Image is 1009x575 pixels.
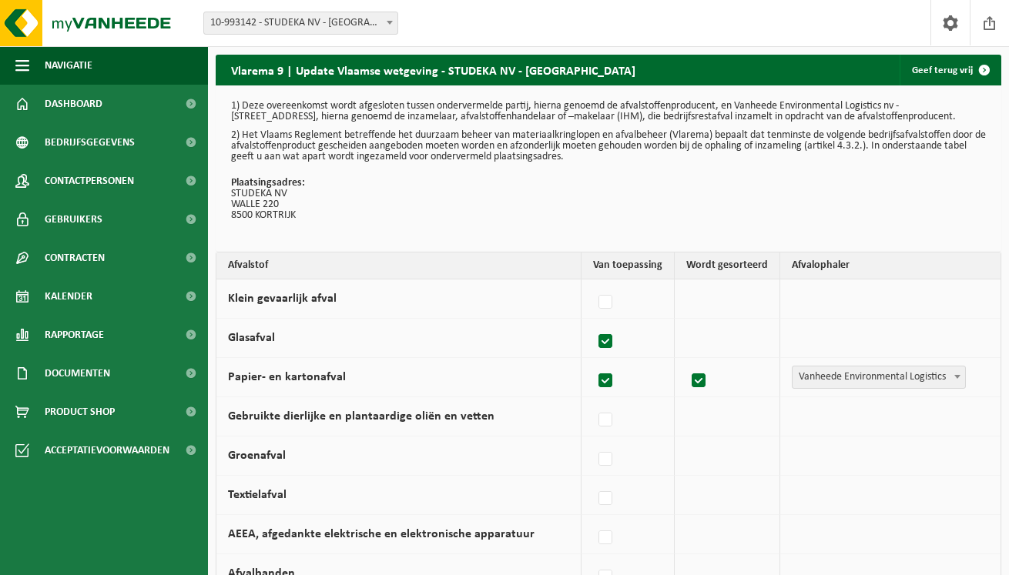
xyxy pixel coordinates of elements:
[203,12,398,35] span: 10-993142 - STUDEKA NV - KORTRIJK
[216,252,582,279] th: Afvalstof
[228,489,287,501] label: Textielafval
[45,431,169,470] span: Acceptatievoorwaarden
[780,252,1001,279] th: Afvalophaler
[231,178,986,221] p: STUDEKA NV WALLE 220 8500 KORTRIJK
[45,239,105,277] span: Contracten
[792,366,966,389] span: Vanheede Environmental Logistics
[45,277,92,316] span: Kalender
[45,354,110,393] span: Documenten
[204,12,397,34] span: 10-993142 - STUDEKA NV - KORTRIJK
[228,410,494,423] label: Gebruikte dierlijke en plantaardige oliën en vetten
[228,293,337,305] label: Klein gevaarlijk afval
[45,393,115,431] span: Product Shop
[216,55,651,85] h2: Vlarema 9 | Update Vlaamse wetgeving - STUDEKA NV - [GEOGRAPHIC_DATA]
[45,162,134,200] span: Contactpersonen
[45,200,102,239] span: Gebruikers
[228,528,535,540] label: AEEA, afgedankte elektrische en elektronische apparatuur
[45,316,104,354] span: Rapportage
[231,177,305,189] strong: Plaatsingsadres:
[228,332,275,344] label: Glasafval
[231,130,986,162] p: 2) Het Vlaams Reglement betreffende het duurzaam beheer van materiaalkringlopen en afvalbeheer (V...
[675,252,780,279] th: Wordt gesorteerd
[228,371,346,383] label: Papier- en kartonafval
[228,450,286,462] label: Groenafval
[900,55,1000,85] a: Geef terug vrij
[793,366,965,388] span: Vanheede Environmental Logistics
[45,123,135,162] span: Bedrijfsgegevens
[582,252,675,279] th: Van toepassing
[45,85,102,123] span: Dashboard
[231,101,986,122] p: 1) Deze overeenkomst wordt afgesloten tussen ondervermelde partij, hierna genoemd de afvalstoffen...
[45,46,92,85] span: Navigatie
